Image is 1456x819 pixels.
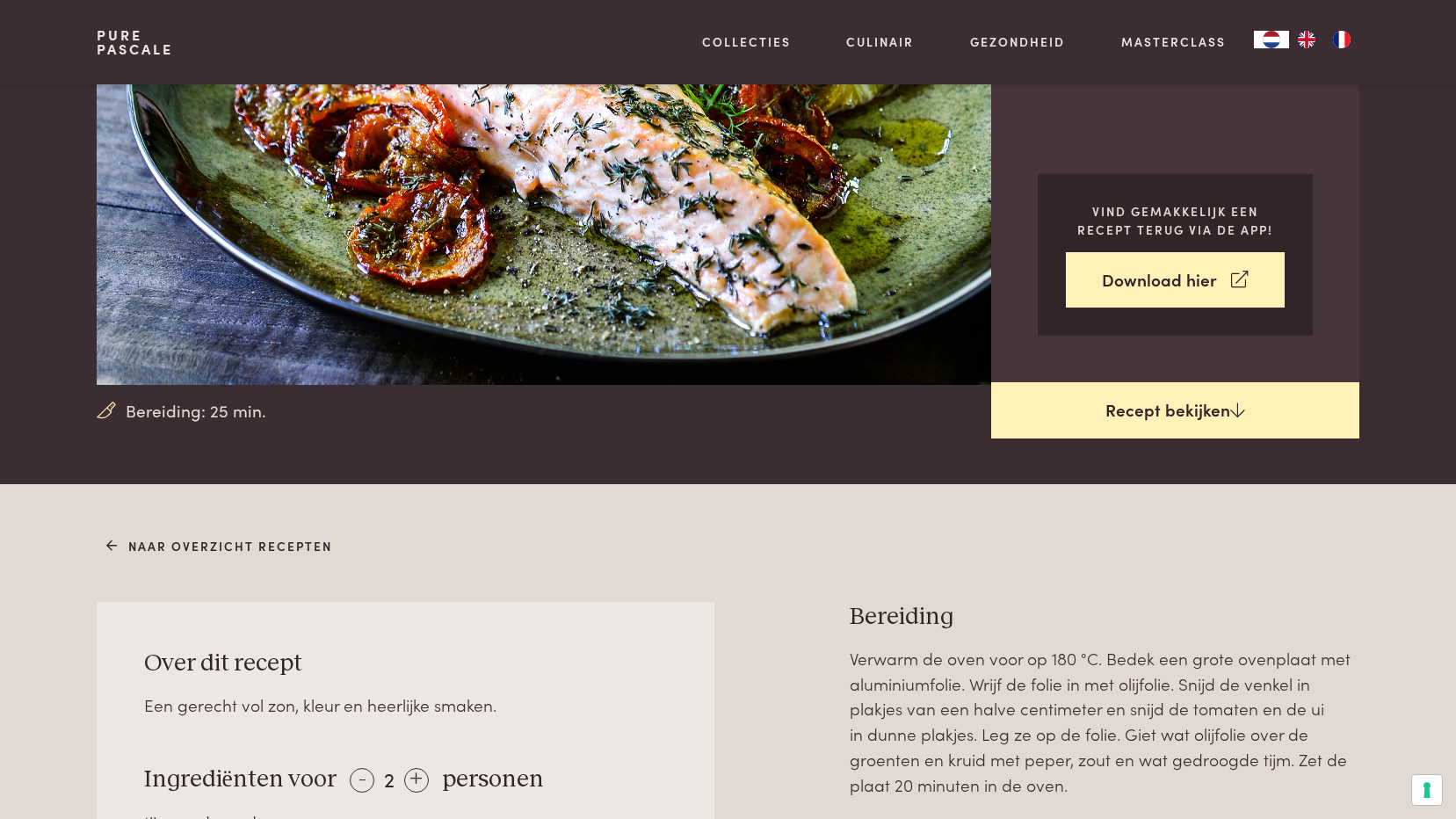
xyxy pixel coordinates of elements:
a: Naar overzicht recepten [106,537,332,555]
button: Uw voorkeuren voor toestemming voor trackingtechnologieën [1412,775,1442,805]
a: Gezondheid [970,33,1065,51]
span: personen [442,767,544,792]
a: NL [1254,31,1289,48]
aside: Language selected: Nederlands [1254,31,1359,48]
a: Masterclass [1121,33,1226,51]
p: Verwarm de oven voor op 180 °C. Bedek een grote ovenplaat met aluminiumfolie. Wrijf de folie in m... [850,646,1359,797]
h3: Over dit recept [144,649,668,679]
a: Recept bekijken [991,382,1359,438]
p: Vind gemakkelijk een recept terug via de app! [1066,202,1285,238]
h3: Bereiding [850,602,1359,633]
div: Een gerecht vol zon, kleur en heerlijke smaken. [144,692,668,718]
span: Ingrediënten voor [144,767,337,792]
a: Collecties [702,33,791,51]
span: 2 [384,764,395,793]
div: + [404,768,429,793]
div: - [350,768,374,793]
a: Culinair [846,33,914,51]
a: PurePascale [97,28,173,56]
a: Download hier [1066,252,1285,308]
a: FR [1324,31,1359,48]
div: Language [1254,31,1289,48]
a: EN [1289,31,1324,48]
span: Bereiding: 25 min. [126,398,266,424]
ul: Language list [1289,31,1359,48]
